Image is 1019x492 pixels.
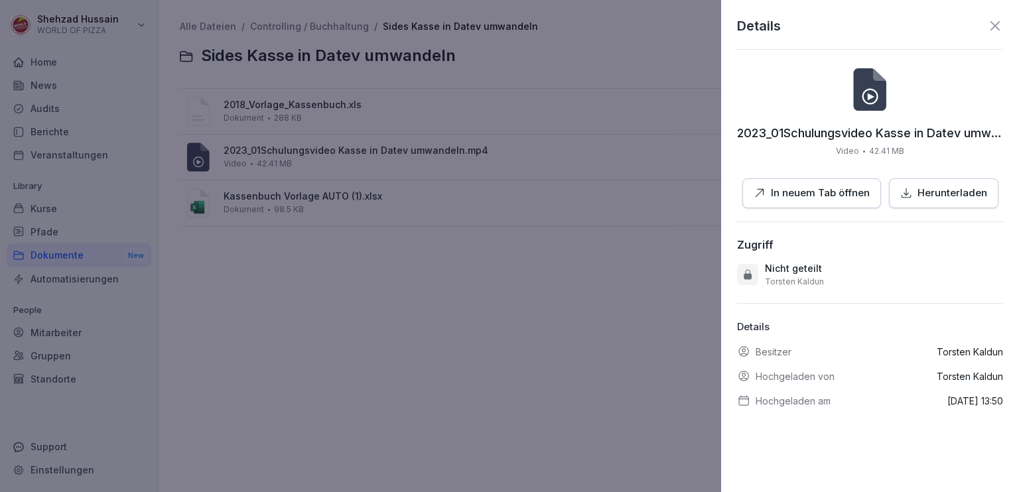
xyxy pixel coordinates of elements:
[756,394,831,408] p: Hochgeladen am
[737,320,1003,335] p: Details
[765,262,822,275] p: Nicht geteilt
[737,16,781,36] p: Details
[869,145,904,157] p: 42.41 MB
[937,345,1003,359] p: Torsten Kaldun
[756,345,791,359] p: Besitzer
[836,145,859,157] p: Video
[889,178,998,208] button: Herunterladen
[742,178,881,208] button: In neuem Tab öffnen
[771,186,870,201] p: In neuem Tab öffnen
[937,369,1003,383] p: Torsten Kaldun
[737,127,1003,140] p: 2023_01Schulungsvideo Kasse in Datev umwandeln.mp4
[737,238,774,251] div: Zugriff
[917,186,987,201] p: Herunterladen
[947,394,1003,408] p: [DATE] 13:50
[756,369,835,383] p: Hochgeladen von
[765,277,824,287] p: Torsten Kaldun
